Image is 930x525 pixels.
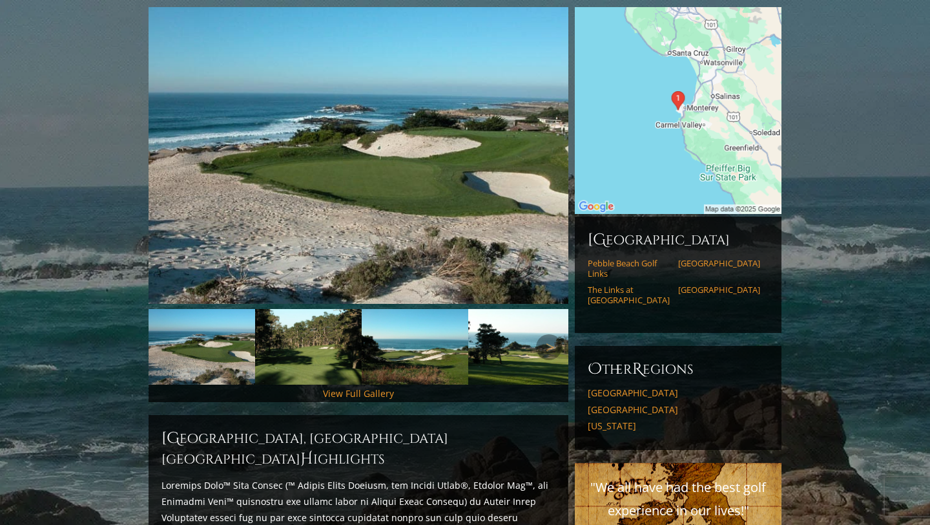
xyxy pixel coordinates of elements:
h2: [GEOGRAPHIC_DATA], [GEOGRAPHIC_DATA] [GEOGRAPHIC_DATA] ighlights [161,428,555,469]
h6: ther egions [588,359,769,380]
p: "We all have had the best golf experience in our lives!" [588,476,769,522]
h6: [GEOGRAPHIC_DATA] [588,230,769,250]
a: [US_STATE] [588,420,769,432]
a: [GEOGRAPHIC_DATA] [678,258,760,268]
a: [GEOGRAPHIC_DATA] [588,404,769,416]
span: H [300,449,313,469]
a: Next [536,334,562,360]
a: Pebble Beach Golf Links [588,258,670,279]
a: The Links at [GEOGRAPHIC_DATA] [588,284,670,306]
span: O [588,359,602,380]
span: R [632,359,643,380]
a: [GEOGRAPHIC_DATA] [678,284,760,295]
a: View Full Gallery [323,387,394,400]
a: [GEOGRAPHIC_DATA] [588,387,769,399]
img: Google Map of 3206 Stevenson Drive, Pebble Beach, CA 93953 [575,7,781,214]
